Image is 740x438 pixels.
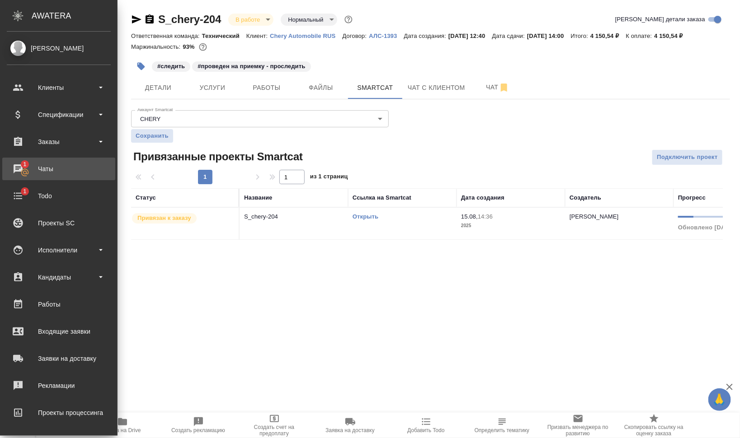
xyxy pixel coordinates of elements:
[2,293,115,316] a: Работы
[7,135,111,149] div: Заказы
[570,193,601,202] div: Создатель
[7,352,111,365] div: Заявки на доставку
[131,33,202,39] p: Ответственная команда:
[131,43,183,50] p: Маржинальность:
[270,32,342,39] a: Chery Automobile RUS
[2,401,115,424] a: Проекты процессинга
[151,62,191,70] span: следить
[343,33,369,39] p: Договор:
[285,16,326,23] button: Нормальный
[626,33,655,39] p: К оплате:
[160,413,236,438] button: Создать рекламацию
[7,162,111,176] div: Чаты
[198,62,305,71] p: #проведен на приемку - проследить
[571,33,590,39] p: Итого:
[131,129,173,143] button: Сохранить
[461,221,561,230] p: 2025
[369,32,404,39] a: АЛС-1393
[244,212,344,221] p: S_chery-204
[242,424,307,437] span: Создать счет на предоплату
[353,213,378,220] a: Открыть
[448,33,492,39] p: [DATE] 12:40
[540,413,616,438] button: Призвать менеджера по развитию
[492,33,527,39] p: Дата сдачи:
[7,406,111,419] div: Проекты процессинга
[244,193,272,202] div: Название
[18,160,32,169] span: 1
[245,82,288,93] span: Работы
[137,214,191,223] p: Привязан к заказу
[191,62,311,70] span: проведен на приемку - проследить
[7,108,111,121] div: Спецификации
[2,212,115,234] a: Проекты SC
[104,427,141,433] span: Папка на Drive
[590,33,626,39] p: 4 150,54 ₽
[281,14,337,26] div: В работе
[461,193,504,202] div: Дата создания
[404,33,448,39] p: Дата создания:
[407,427,444,433] span: Добавить Todo
[137,82,180,93] span: Детали
[270,33,342,39] p: Chery Automobile RUS
[708,388,731,411] button: 🙏
[652,149,723,165] button: Подключить проект
[325,427,374,433] span: Заявка на доставку
[202,33,246,39] p: Технический
[615,15,705,24] span: [PERSON_NAME] детали заказа
[312,413,388,438] button: Заявка на доставку
[570,213,619,220] p: [PERSON_NAME]
[2,320,115,343] a: Входящие заявки
[7,216,111,230] div: Проекты SC
[228,14,273,26] div: В работе
[546,424,611,437] span: Призвать менеджера по развитию
[343,14,354,25] button: Доп статусы указывают на важность/срочность заказа
[369,33,404,39] p: АЛС-1393
[131,149,303,164] span: Привязанные проекты Smartcat
[7,379,111,392] div: Рекламации
[7,243,111,257] div: Исполнители
[183,43,197,50] p: 93%
[657,152,718,163] span: Подключить проект
[131,56,151,76] button: Добавить тэг
[85,413,160,438] button: Папка на Drive
[157,62,185,71] p: #следить
[7,325,111,338] div: Входящие заявки
[299,82,343,93] span: Файлы
[712,390,727,409] span: 🙏
[408,82,465,93] span: Чат с клиентом
[616,413,692,438] button: Скопировать ссылку на оценку заказа
[354,82,397,93] span: Smartcat
[527,33,571,39] p: [DATE] 14:00
[2,374,115,397] a: Рекламации
[7,81,111,94] div: Клиенты
[478,213,493,220] p: 14:36
[171,427,225,433] span: Создать рекламацию
[236,413,312,438] button: Создать счет на предоплату
[353,193,411,202] div: Ссылка на Smartcat
[158,13,221,25] a: S_chery-204
[461,213,478,220] p: 15.08,
[32,7,118,25] div: AWATERA
[654,33,690,39] p: 4 150,54 ₽
[7,298,111,311] div: Работы
[246,33,270,39] p: Клиент:
[7,189,111,203] div: Todo
[7,43,111,53] div: [PERSON_NAME]
[464,413,540,438] button: Определить тематику
[2,185,115,207] a: 1Todo
[388,413,464,438] button: Добавить Todo
[2,347,115,370] a: Заявки на доставку
[476,82,519,93] span: Чат
[622,424,687,437] span: Скопировать ссылку на оценку заказа
[136,131,169,140] span: Сохранить
[144,14,155,25] button: Скопировать ссылку
[7,270,111,284] div: Кандидаты
[191,82,234,93] span: Услуги
[678,193,706,202] div: Прогресс
[131,14,142,25] button: Скопировать ссылку для ЯМессенджера
[136,193,156,202] div: Статус
[131,110,389,127] div: CHERY
[310,171,348,184] span: из 1 страниц
[475,427,529,433] span: Определить тематику
[499,82,509,93] svg: Отписаться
